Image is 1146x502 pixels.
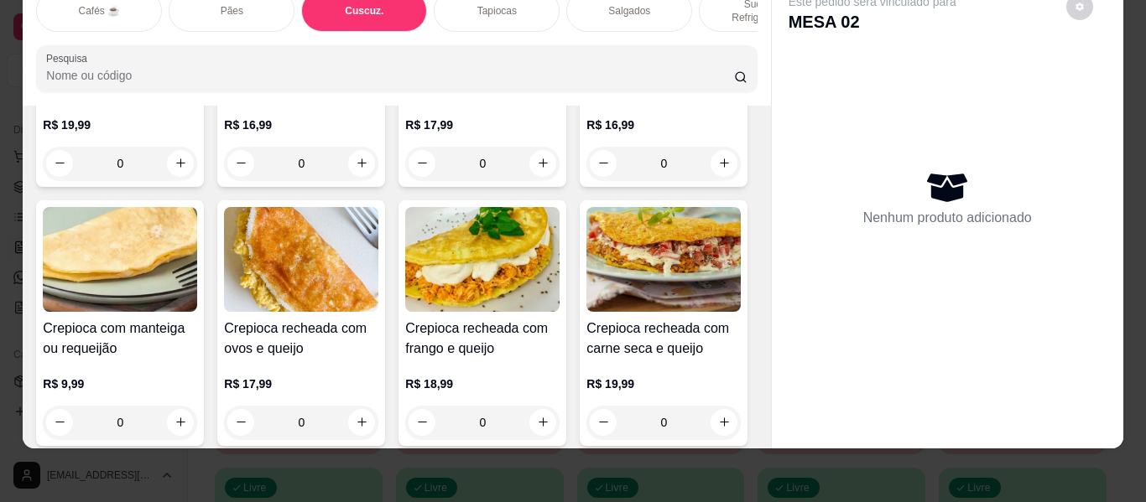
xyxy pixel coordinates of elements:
h4: Crepioca recheada com ovos e queijo [224,318,378,359]
h4: Crepioca recheada com frango e queijo [405,318,560,359]
button: increase-product-quantity [348,409,375,436]
h4: Crepioca recheada com carne seca e queijo [586,318,741,359]
p: R$ 16,99 [224,116,378,133]
button: decrease-product-quantity [409,409,435,436]
h4: Crepioca com manteiga ou requeijão [43,318,197,359]
button: decrease-product-quantity [46,150,73,177]
img: product-image [405,207,560,312]
button: increase-product-quantity [711,409,737,436]
button: decrease-product-quantity [46,409,73,436]
p: R$ 19,99 [43,116,197,133]
p: R$ 17,99 [405,116,560,133]
img: product-image [586,207,741,312]
p: R$ 16,99 [586,116,741,133]
p: Salgados [608,4,650,18]
p: Cuscuz. [345,4,383,18]
button: increase-product-quantity [529,150,556,177]
p: R$ 9,99 [43,375,197,392]
button: increase-product-quantity [167,409,194,436]
img: product-image [224,207,378,312]
button: increase-product-quantity [711,150,737,177]
button: increase-product-quantity [529,409,556,436]
p: R$ 18,99 [405,375,560,392]
p: R$ 17,99 [224,375,378,392]
p: Cafés ☕ [78,4,120,18]
input: Pesquisa [46,67,734,84]
p: Tapiocas [477,4,517,18]
button: decrease-product-quantity [409,150,435,177]
button: increase-product-quantity [167,150,194,177]
button: decrease-product-quantity [227,409,254,436]
p: R$ 19,99 [586,375,741,392]
label: Pesquisa [46,51,93,65]
button: decrease-product-quantity [227,150,254,177]
p: MESA 02 [789,10,956,34]
button: decrease-product-quantity [590,409,617,436]
p: Pães [221,4,243,18]
button: decrease-product-quantity [590,150,617,177]
p: Nenhum produto adicionado [863,208,1032,228]
button: increase-product-quantity [348,150,375,177]
img: product-image [43,207,197,312]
